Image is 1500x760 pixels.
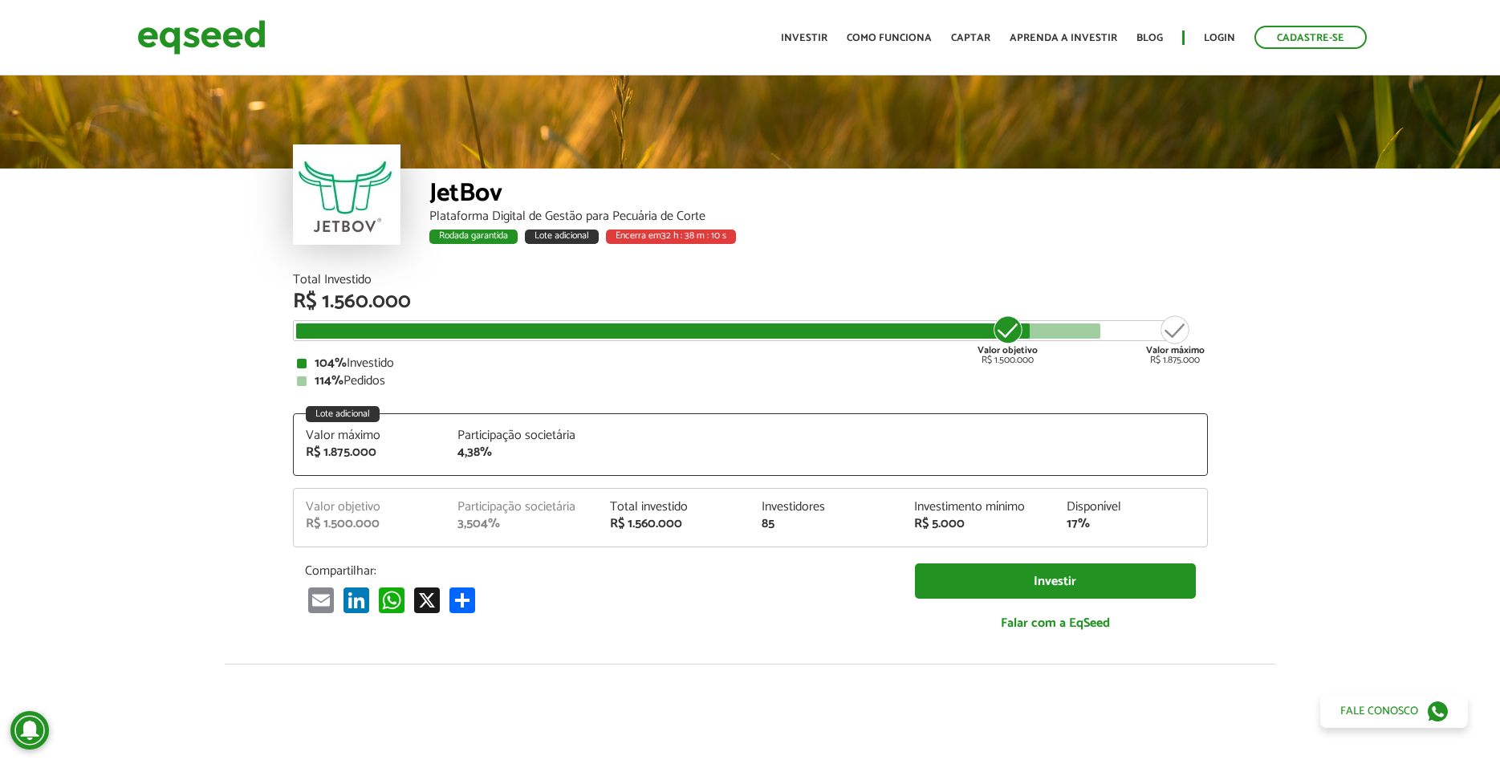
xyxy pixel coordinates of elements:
[1146,343,1205,358] strong: Valor máximo
[1320,694,1468,728] a: Fale conosco
[914,501,1043,514] div: Investimento mínimo
[978,343,1038,358] strong: Valor objetivo
[305,563,891,579] p: Compartilhar:
[297,375,1204,388] div: Pedidos
[1067,501,1195,514] div: Disponível
[606,230,736,244] div: Encerra em
[293,291,1208,312] div: R$ 1.560.000
[915,607,1196,640] a: Falar com a EqSeed
[762,501,890,514] div: Investidores
[1136,33,1163,43] a: Blog
[429,230,518,244] div: Rodada garantida
[429,210,1208,223] div: Plataforma Digital de Gestão para Pecuária de Corte
[446,587,478,613] a: Compartilhar
[610,501,738,514] div: Total investido
[315,352,347,374] strong: 104%
[610,518,738,530] div: R$ 1.560.000
[978,314,1038,365] div: R$ 1.500.000
[661,228,726,243] span: 32 h : 38 m : 10 s
[306,446,434,459] div: R$ 1.875.000
[306,518,434,530] div: R$ 1.500.000
[376,587,408,613] a: WhatsApp
[297,357,1204,370] div: Investido
[315,370,343,392] strong: 114%
[306,429,434,442] div: Valor máximo
[306,406,380,422] div: Lote adicional
[1010,33,1117,43] a: Aprenda a investir
[457,518,586,530] div: 3,504%
[306,501,434,514] div: Valor objetivo
[1254,26,1367,49] a: Cadastre-se
[781,33,827,43] a: Investir
[411,587,443,613] a: X
[1204,33,1235,43] a: Login
[137,16,266,59] img: EqSeed
[762,518,890,530] div: 85
[1067,518,1195,530] div: 17%
[1146,314,1205,365] div: R$ 1.875.000
[457,501,586,514] div: Participação societária
[951,33,990,43] a: Captar
[305,587,337,613] a: Email
[429,181,1208,210] div: JetBov
[914,518,1043,530] div: R$ 5.000
[457,429,586,442] div: Participação societária
[847,33,932,43] a: Como funciona
[457,446,586,459] div: 4,38%
[293,274,1208,287] div: Total Investido
[915,563,1196,599] a: Investir
[340,587,372,613] a: LinkedIn
[525,230,599,244] div: Lote adicional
